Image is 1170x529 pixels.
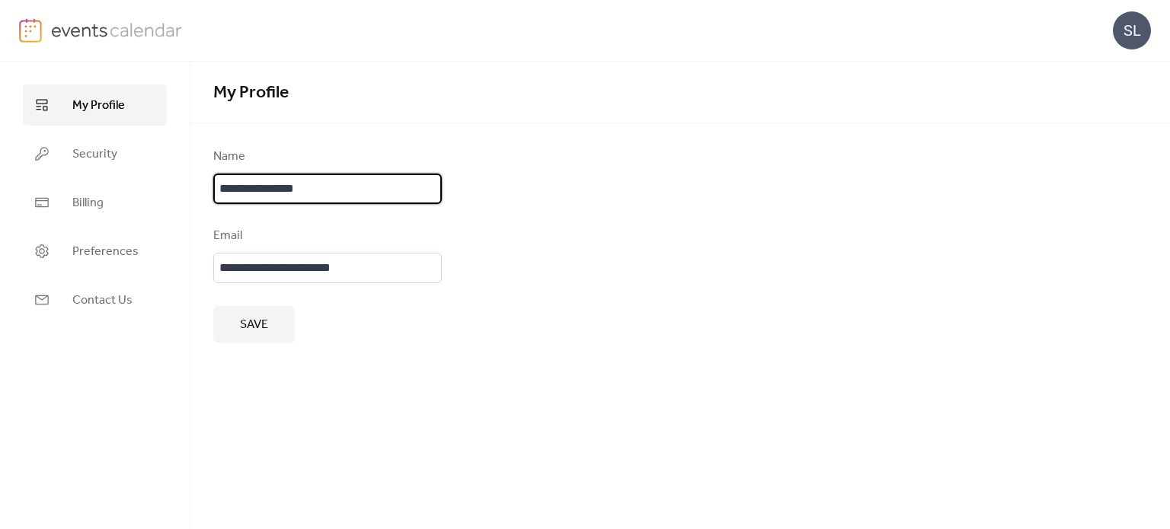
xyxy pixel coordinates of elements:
a: My Profile [23,84,167,126]
span: Save [240,316,268,334]
div: Name [213,148,439,166]
div: Email [213,227,439,245]
span: My Profile [72,97,125,115]
span: Preferences [72,243,139,261]
a: Preferences [23,231,167,272]
a: Security [23,133,167,174]
button: Save [213,306,295,343]
div: SL [1113,11,1151,49]
span: Billing [72,194,104,212]
span: Security [72,145,117,164]
a: Billing [23,182,167,223]
img: logo [19,18,42,43]
a: Contact Us [23,279,167,320]
span: My Profile [213,76,289,110]
img: logo-type [51,18,183,41]
span: Contact Us [72,292,133,310]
